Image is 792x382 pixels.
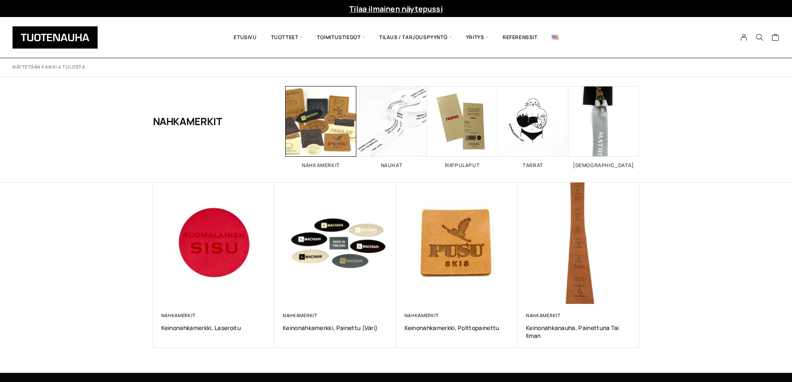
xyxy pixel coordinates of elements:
[283,324,388,332] a: Keinonahkamerkki, painettu (väri)
[310,23,372,52] span: Toimitustiedot
[736,34,752,41] a: My Account
[526,312,561,318] a: Nahkamerkit
[526,324,631,340] a: Keinonahkanauha, Painettuna tai ilman
[227,23,264,52] a: Etusivu
[427,163,498,168] h2: Riippulaput
[752,34,767,41] button: Search
[498,163,568,168] h2: Tarrat
[349,4,443,14] a: Tilaa ilmainen näytepussi
[286,163,356,168] h2: Nahkamerkit
[405,312,439,318] a: Nahkamerkit
[372,23,459,52] span: Tilaus / Tarjouspyyntö
[12,64,85,70] p: Näytetään kaikki 4 tulosta
[264,23,310,52] span: Tuotteet
[283,312,318,318] a: Nahkamerkit
[568,86,639,168] a: Visit product category Vedin
[496,23,545,52] a: Referenssit
[12,26,98,49] img: Tuotenauha Oy
[498,86,568,168] a: Visit product category Tarrat
[161,324,266,332] a: Keinonahkamerkki, laseroitu
[153,86,222,157] h1: Nahkamerkit
[568,163,639,168] h2: [DEMOGRAPHIC_DATA]
[459,23,496,52] span: Yritys
[356,163,427,168] h2: Nauhat
[161,312,196,318] a: Nahkamerkit
[405,324,510,332] a: Keinonahkamerkki, polttopainettu
[772,33,780,43] a: Cart
[356,86,427,168] a: Visit product category Nauhat
[552,35,558,39] img: English
[286,86,356,168] a: Visit product category Nahkamerkit
[427,86,498,168] a: Visit product category Riippulaput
